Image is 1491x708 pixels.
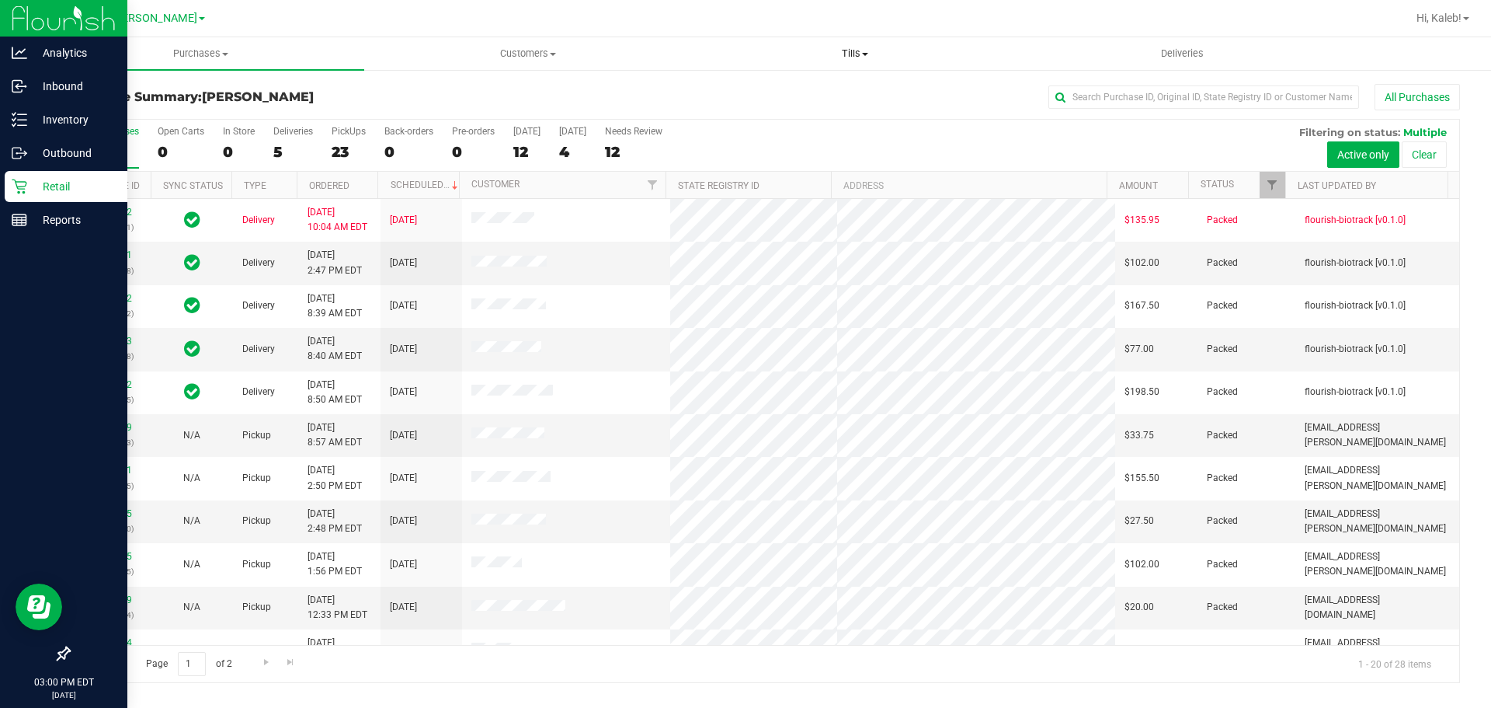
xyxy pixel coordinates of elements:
[244,180,266,191] a: Type
[184,381,200,403] span: In Sync
[1207,557,1238,572] span: Packed
[12,112,27,127] inline-svg: Inventory
[452,143,495,161] div: 0
[89,595,132,605] a: 11998499
[1119,180,1158,191] a: Amount
[1124,256,1159,270] span: $102.00
[89,249,132,260] a: 11999291
[1299,126,1400,138] span: Filtering on status:
[1375,84,1460,110] button: All Purchases
[242,471,271,486] span: Pickup
[183,514,200,528] button: N/A
[308,593,367,623] span: [DATE] 12:33 PM EDT
[390,514,417,528] span: [DATE]
[37,47,364,61] span: Purchases
[183,602,200,612] span: Not Applicable
[390,385,417,399] span: [DATE]
[308,205,367,235] span: [DATE] 10:04 AM EDT
[1207,342,1238,357] span: Packed
[1207,213,1238,228] span: Packed
[12,179,27,194] inline-svg: Retail
[184,252,200,274] span: In Sync
[1305,256,1406,270] span: flourish-biotrack [v0.1.0]
[308,420,362,450] span: [DATE] 8:57 AM EDT
[12,212,27,228] inline-svg: Reports
[12,45,27,61] inline-svg: Analytics
[1207,256,1238,270] span: Packed
[183,471,200,486] button: N/A
[178,652,206,676] input: 1
[1403,126,1447,138] span: Multiple
[1305,636,1450,665] span: [EMAIL_ADDRESS][DOMAIN_NAME]
[1305,298,1406,313] span: flourish-biotrack [v0.1.0]
[308,334,362,364] span: [DATE] 8:40 AM EDT
[242,514,271,528] span: Pickup
[280,652,302,673] a: Go to the last page
[89,207,132,218] a: 11993792
[1124,514,1154,528] span: $27.50
[1207,471,1238,486] span: Packed
[332,126,366,137] div: PickUps
[1305,342,1406,357] span: flourish-biotrack [v0.1.0]
[242,213,275,228] span: Delivery
[1048,85,1359,109] input: Search Purchase ID, Original ID, State Registry ID or Customer Name...
[513,143,540,161] div: 12
[308,636,367,665] span: [DATE] 12:35 PM EDT
[390,600,417,615] span: [DATE]
[89,422,132,433] a: 11997109
[89,551,132,562] a: 11998955
[89,293,132,304] a: 11996762
[390,643,417,658] span: [DATE]
[242,600,271,615] span: Pickup
[12,78,27,94] inline-svg: Inbound
[471,179,520,190] a: Customer
[27,144,120,162] p: Outbound
[1207,428,1238,443] span: Packed
[12,145,27,161] inline-svg: Outbound
[163,180,223,191] a: Sync Status
[184,209,200,231] span: In Sync
[183,600,200,615] button: N/A
[308,507,362,536] span: [DATE] 2:48 PM EDT
[308,463,362,493] span: [DATE] 2:50 PM EDT
[1124,342,1154,357] span: $77.00
[183,643,200,658] button: N/A
[242,298,275,313] span: Delivery
[1416,12,1461,24] span: Hi, Kaleb!
[390,428,417,443] span: [DATE]
[384,126,433,137] div: Back-orders
[27,44,120,62] p: Analytics
[242,385,275,399] span: Delivery
[183,559,200,570] span: Not Applicable
[184,338,200,360] span: In Sync
[27,110,120,129] p: Inventory
[390,256,417,270] span: [DATE]
[390,213,417,228] span: [DATE]
[559,143,586,161] div: 4
[831,172,1107,199] th: Address
[308,291,362,321] span: [DATE] 8:39 AM EDT
[365,47,690,61] span: Customers
[7,689,120,701] p: [DATE]
[183,428,200,443] button: N/A
[89,508,132,519] a: 11999265
[308,549,362,579] span: [DATE] 1:56 PM EDT
[1207,600,1238,615] span: Packed
[390,471,417,486] span: [DATE]
[1124,600,1154,615] span: $20.00
[7,675,120,689] p: 03:00 PM EDT
[1124,471,1159,486] span: $155.50
[390,298,417,313] span: [DATE]
[133,652,245,676] span: Page of 2
[309,180,349,191] a: Ordered
[1207,298,1238,313] span: Packed
[1019,37,1346,70] a: Deliveries
[384,143,433,161] div: 0
[1124,213,1159,228] span: $135.95
[1124,385,1159,399] span: $198.50
[37,37,364,70] a: Purchases
[1305,507,1450,536] span: [EMAIL_ADDRESS][PERSON_NAME][DOMAIN_NAME]
[332,143,366,161] div: 23
[390,342,417,357] span: [DATE]
[112,12,197,25] span: [PERSON_NAME]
